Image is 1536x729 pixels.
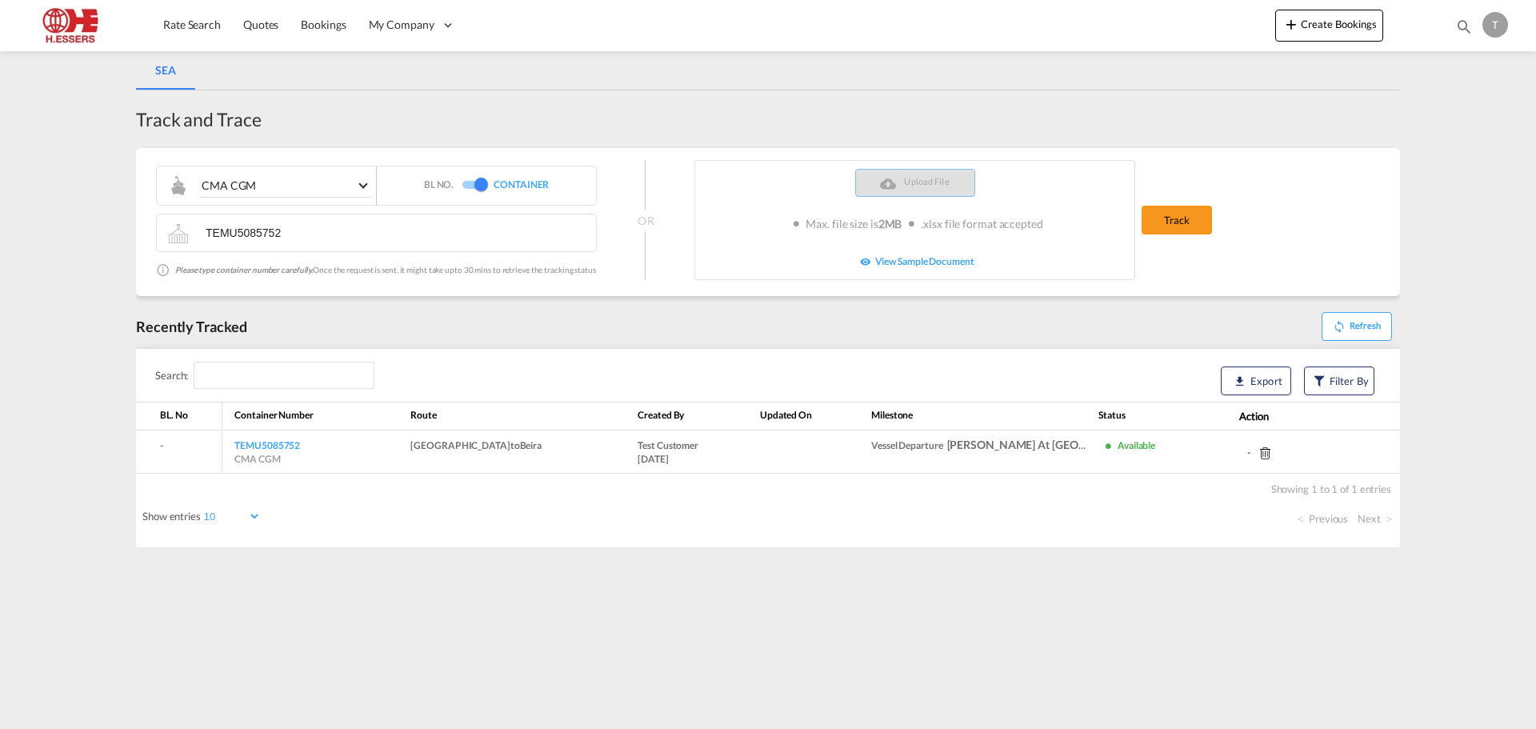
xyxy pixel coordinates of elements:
[136,431,222,474] td: -
[410,439,510,451] span: [GEOGRAPHIC_DATA]
[24,7,132,43] img: 690005f0ba9d11ee90968bb23dcea500.JPG
[169,176,188,195] md-icon: assets/icons/custom/boat-from-front-view.svg
[169,224,188,243] md-icon: assets/icons/custom/container-new.svg
[520,439,542,451] span: Beira
[871,439,1167,451] span: Vessel Departure
[1199,403,1400,431] th: Action: activate to sort column ascending
[1304,367,1374,395] button: icon-filterFilter By
[136,51,211,90] md-pagination-wrapper: Use the left and right arrow keys to navigate between tabs
[204,219,594,243] input: Enter Container Number
[175,260,596,279] div: Once the request is sent, it might take upto 30 mins to retrieve the tracking status
[1358,511,1392,526] a: Next
[1282,14,1301,34] md-icon: icon-plus 400-fg
[1330,373,1369,389] span: Filter By
[1098,437,1118,456] md-icon: icon-checkbox-blank-circle
[1350,320,1381,330] b: Refresh
[462,174,486,198] md-switch: Switch 1
[626,403,748,431] th: Created by: activate to sort column ascending
[904,176,949,186] span: Upload File
[424,178,462,192] span: BL NO.
[136,51,195,90] md-tab-item: SEA
[786,214,806,234] md-icon: icon-checkbox-blank-circle
[1142,206,1212,234] button: Track
[1482,12,1508,38] div: T
[943,434,1168,455] md-tooltip: [PERSON_NAME] at [GEOGRAPHIC_DATA]
[155,362,374,389] label: Search:
[1455,18,1473,42] div: icon-magnify
[142,509,261,523] label: Show entries
[1234,375,1246,387] md-icon: icon-download
[136,106,1400,132] div: Track and Trace
[144,474,1400,496] div: Showing 1 to 1 of 1 entries
[163,18,221,31] span: Rate Search
[1250,373,1282,389] span: Export
[234,453,398,467] p: CMA CGM
[878,217,902,230] b: 2MB
[880,175,896,191] md-icon: icon-cloud-upload
[1298,511,1348,526] a: Previous
[635,210,646,231] div: OR
[234,439,300,451] a: TEMU5085752
[856,252,875,271] md-icon: icon-eye
[175,265,313,274] i: Please type container number carefully.
[510,439,520,451] span: to
[136,317,768,337] div: Recently Tracked
[369,17,434,33] span: My Company
[1313,375,1326,387] md-icon: icon-filter
[222,403,398,431] th: Container Number: activate to sort column ascending
[194,362,374,389] input: Search:
[1275,10,1383,42] button: icon-plus 400-fgCreate Bookings
[1333,320,1346,333] md-icon: icon-sync
[202,178,256,192] div: CMA CGM
[486,178,549,192] span: CONTAINER
[301,18,346,31] span: Bookings
[243,18,278,31] span: Quotes
[398,403,626,431] th: Route: activate to sort column ascending
[1455,18,1473,35] md-icon: icon-magnify
[1239,446,1259,459] span: -
[156,260,175,279] md-icon: icon-information-outline
[1221,367,1291,395] button: icon-downloadExport
[626,431,748,474] td: Test Customer [DATE]
[201,510,261,523] select: Show entries
[859,403,1086,431] th: Milestone: activate to sort column ascending
[875,255,974,267] span: View Sample Document
[855,169,975,197] button: icon-cloud-uploadUpload File
[921,216,1042,232] p: .xlsx file format accepted
[136,403,222,431] th: BL. No: activate to sort column descending
[902,214,921,234] md-icon: icon-checkbox-blank-circle
[1118,439,1155,451] span: Available
[806,216,902,232] p: Max. file size is
[1259,447,1271,459] md-icon: assets/icons/custom/delete-icon.svg
[188,174,372,198] md-select: Select Liner: CMA CGM
[1322,312,1392,341] button: icon-syncRefresh
[1086,403,1199,431] th: Status: activate to sort column ascending
[748,403,859,431] th: Updated On: activate to sort column ascending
